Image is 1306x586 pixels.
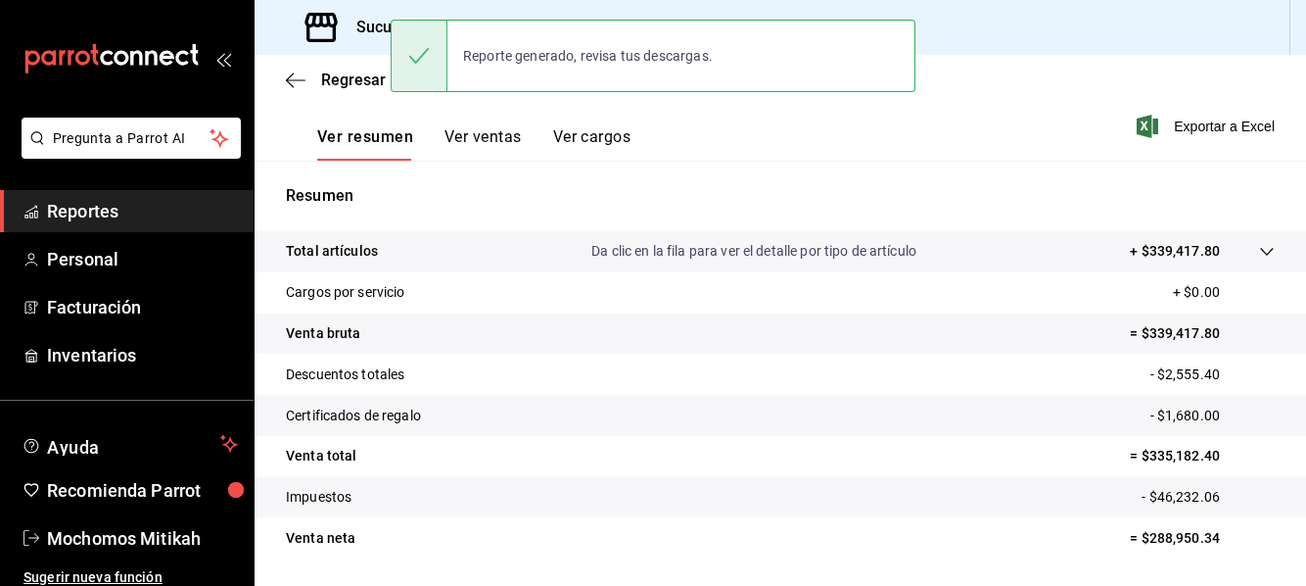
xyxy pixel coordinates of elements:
[215,51,231,67] button: open_drawer_menu
[1130,323,1275,344] p: = $339,417.80
[286,365,404,385] p: Descuentos totales
[1130,528,1275,549] p: = $288,950.34
[317,127,630,161] div: navigation tabs
[14,142,241,163] a: Pregunta a Parrot AI
[1142,487,1275,508] p: - $46,232.06
[286,241,378,262] p: Total artículos
[286,487,351,508] p: Impuestos
[47,432,212,456] span: Ayuda
[286,446,356,466] p: Venta total
[286,528,355,549] p: Venta neta
[22,118,241,159] button: Pregunta a Parrot AI
[286,406,421,426] p: Certificados de regalo
[53,128,210,149] span: Pregunta a Parrot AI
[1130,241,1220,262] p: + $339,417.80
[47,477,238,504] span: Recomienda Parrot
[47,525,238,552] span: Mochomos Mitikah
[47,294,238,320] span: Facturación
[286,282,405,303] p: Cargos por servicio
[47,342,238,368] span: Inventarios
[553,127,631,161] button: Ver cargos
[341,16,688,39] h3: Sucursal: Mochomos ([DEMOGRAPHIC_DATA])
[1141,115,1275,138] button: Exportar a Excel
[1150,406,1275,426] p: - $1,680.00
[447,34,728,77] div: Reporte generado, revisa tus descargas.
[286,323,360,344] p: Venta bruta
[1173,282,1275,303] p: + $0.00
[286,184,1275,208] p: Resumen
[444,127,522,161] button: Ver ventas
[317,127,413,161] button: Ver resumen
[47,198,238,224] span: Reportes
[286,71,386,89] button: Regresar
[1130,446,1275,466] p: = $335,182.40
[1150,365,1275,385] p: - $2,555.40
[321,71,386,89] span: Regresar
[591,241,916,262] p: Da clic en la fila para ver el detalle por tipo de artículo
[47,246,238,272] span: Personal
